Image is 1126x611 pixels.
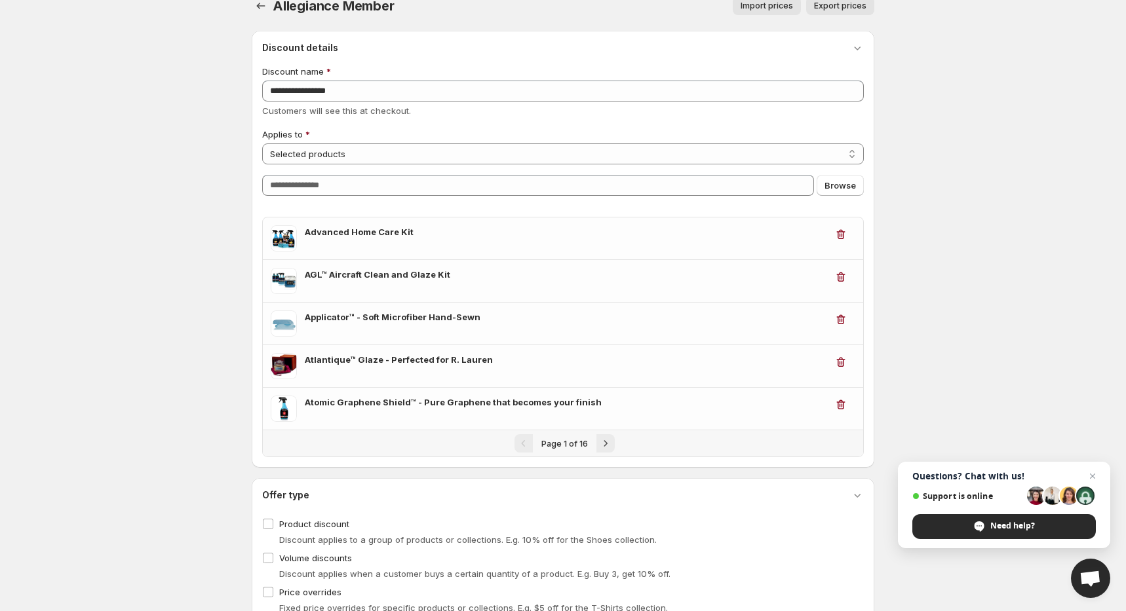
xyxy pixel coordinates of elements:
[990,520,1035,532] span: Need help?
[912,491,1022,501] span: Support is online
[305,225,826,238] h3: Advanced Home Care Kit
[279,568,670,579] span: Discount applies when a customer buys a certain quantity of a product. E.g. Buy 3, get 10% off.
[1085,468,1100,484] span: Close chat
[279,553,352,563] span: Volume discounts
[279,534,657,545] span: Discount applies to a group of products or collections. E.g. 10% off for the Shoes collection.
[825,179,856,192] span: Browse
[263,430,863,456] nav: Pagination
[1071,559,1110,598] div: Open chat
[912,471,1096,481] span: Questions? Chat with us!
[741,1,793,11] span: Import prices
[912,514,1096,539] div: Need help?
[817,175,864,196] button: Browse
[305,353,826,366] h3: Atlantique™ Glaze - Perfected for R. Lauren
[305,396,826,409] h3: Atomic Graphene Shield™ - Pure Graphene that becomes your finish
[262,489,309,502] h3: Offer type
[541,439,588,449] span: Page 1 of 16
[305,310,826,324] h3: Applicator™ - Soft Microfiber Hand-Sewn
[305,268,826,281] h3: AGL™ Aircraft Clean and Glaze Kit
[262,105,411,116] span: Customers will see this at checkout.
[279,519,349,529] span: Product discount
[262,66,324,77] span: Discount name
[596,434,615,453] button: Next
[279,587,341,597] span: Price overrides
[262,129,303,139] span: Applies to
[262,41,338,54] h3: Discount details
[814,1,866,11] span: Export prices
